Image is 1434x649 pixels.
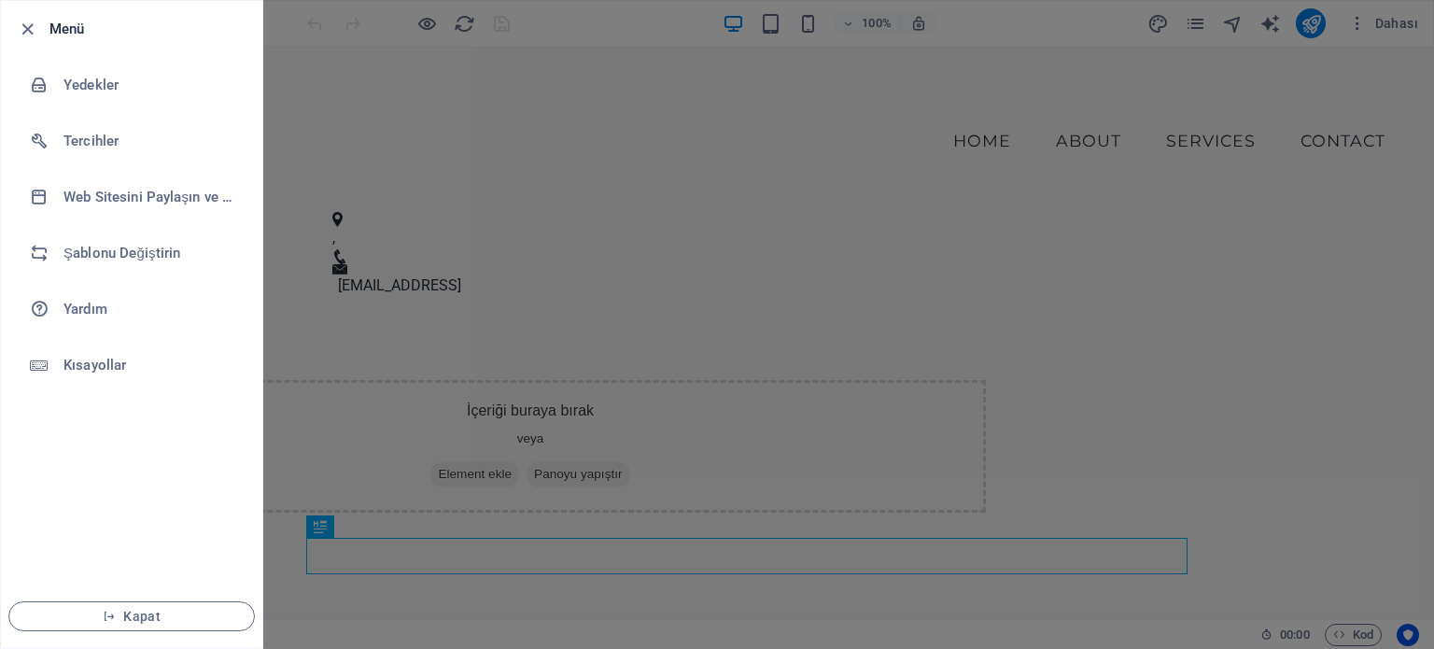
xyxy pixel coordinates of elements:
h6: Kısayollar [63,354,236,376]
h6: Yardım [63,298,236,320]
h6: Menü [49,18,247,40]
span: Panoyu yapıştır [452,415,555,441]
h6: Tercihler [63,130,236,152]
a: Yardım [1,281,262,337]
h6: Web Sitesini Paylaşın ve [GEOGRAPHIC_DATA] [63,186,236,208]
span: Kapat [24,609,239,624]
h6: Yedekler [63,74,236,96]
span: Element ekle [356,415,444,441]
a: [EMAIL_ADDRESS] [263,230,387,247]
button: Kapat [8,601,255,631]
h6: Şablonu Değiştirin [63,242,236,264]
